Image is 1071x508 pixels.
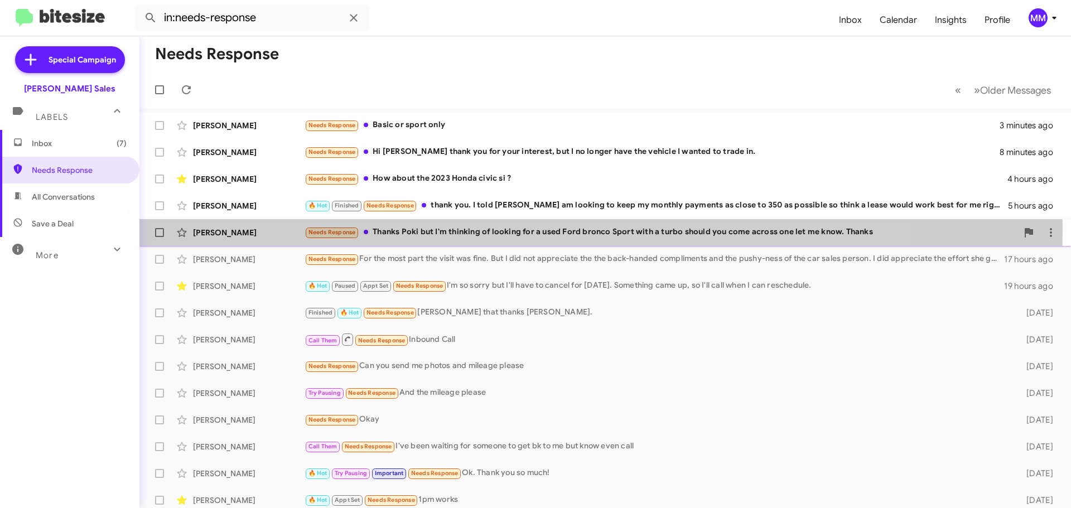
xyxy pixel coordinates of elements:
[32,218,74,229] span: Save a Deal
[1000,147,1062,158] div: 8 minutes ago
[926,4,976,36] a: Insights
[366,309,414,316] span: Needs Response
[358,337,406,344] span: Needs Response
[305,440,1009,453] div: I've been waiting for someone to get bk to me but know even call
[308,255,356,263] span: Needs Response
[1019,8,1059,27] button: MM
[305,172,1007,185] div: How about the 2023 Honda civic si ?
[32,191,95,202] span: All Conversations
[24,83,115,94] div: [PERSON_NAME] Sales
[305,199,1008,212] div: thank you. I told [PERSON_NAME] am looking to keep my monthly payments as close to 350 as possibl...
[305,332,1009,346] div: Inbound Call
[308,337,337,344] span: Call Them
[305,467,1009,480] div: Ok. Thank you so much!
[305,119,1000,132] div: Basic or sport only
[305,279,1004,292] div: I'm so sorry but I'll have to cancel for [DATE]. Something came up, so I'll call when I can resch...
[967,79,1058,101] button: Next
[305,360,1009,372] div: Can you send me photos and mileage please
[1004,254,1062,265] div: 17 hours ago
[308,362,356,370] span: Needs Response
[305,146,1000,158] div: Hi [PERSON_NAME] thank you for your interest, but I no longer have the vehicle I wanted to trade in.
[308,496,327,504] span: 🔥 Hot
[335,282,355,289] span: Paused
[1009,468,1062,479] div: [DATE]
[1009,388,1062,399] div: [DATE]
[955,83,961,97] span: «
[366,202,414,209] span: Needs Response
[305,413,1009,426] div: Okay
[193,388,305,399] div: [PERSON_NAME]
[1009,307,1062,318] div: [DATE]
[308,389,341,396] span: Try Pausing
[32,165,127,176] span: Needs Response
[363,282,389,289] span: Appt Set
[49,54,116,65] span: Special Campaign
[193,280,305,292] div: [PERSON_NAME]
[193,307,305,318] div: [PERSON_NAME]
[193,468,305,479] div: [PERSON_NAME]
[32,138,127,149] span: Inbox
[193,254,305,265] div: [PERSON_NAME]
[308,416,356,423] span: Needs Response
[305,226,1017,239] div: Thanks Poki but I'm thinking of looking for a used Ford bronco Sport with a turbo should you come...
[308,175,356,182] span: Needs Response
[1009,361,1062,372] div: [DATE]
[1009,414,1062,425] div: [DATE]
[305,306,1009,319] div: [PERSON_NAME] that thanks [PERSON_NAME].
[1004,280,1062,292] div: 19 hours ago
[1009,495,1062,506] div: [DATE]
[308,229,356,236] span: Needs Response
[193,495,305,506] div: [PERSON_NAME]
[308,148,356,156] span: Needs Response
[305,253,1004,265] div: For the most part the visit was fine. But I did not appreciate the the back-handed compliments an...
[830,4,871,36] a: Inbox
[871,4,926,36] a: Calendar
[193,414,305,425] div: [PERSON_NAME]
[1007,173,1062,185] div: 4 hours ago
[117,138,127,149] span: (7)
[193,200,305,211] div: [PERSON_NAME]
[335,470,367,477] span: Try Pausing
[974,83,980,97] span: »
[305,494,1009,506] div: 1pm works
[15,46,125,73] a: Special Campaign
[308,282,327,289] span: 🔥 Hot
[980,84,1051,96] span: Older Messages
[345,443,392,450] span: Needs Response
[335,202,359,209] span: Finished
[135,4,369,31] input: Search
[1008,200,1062,211] div: 5 hours ago
[948,79,968,101] button: Previous
[411,470,459,477] span: Needs Response
[193,147,305,158] div: [PERSON_NAME]
[193,227,305,238] div: [PERSON_NAME]
[193,441,305,452] div: [PERSON_NAME]
[308,122,356,129] span: Needs Response
[1009,441,1062,452] div: [DATE]
[36,112,68,122] span: Labels
[375,470,404,477] span: Important
[193,120,305,131] div: [PERSON_NAME]
[1009,334,1062,345] div: [DATE]
[305,386,1009,399] div: And the mileage please
[335,496,360,504] span: Appt Set
[308,443,337,450] span: Call Them
[193,361,305,372] div: [PERSON_NAME]
[976,4,1019,36] a: Profile
[193,334,305,345] div: [PERSON_NAME]
[193,173,305,185] div: [PERSON_NAME]
[396,282,443,289] span: Needs Response
[1000,120,1062,131] div: 3 minutes ago
[348,389,395,396] span: Needs Response
[36,250,59,260] span: More
[308,470,327,477] span: 🔥 Hot
[368,496,415,504] span: Needs Response
[949,79,1058,101] nav: Page navigation example
[308,309,333,316] span: Finished
[155,45,279,63] h1: Needs Response
[340,309,359,316] span: 🔥 Hot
